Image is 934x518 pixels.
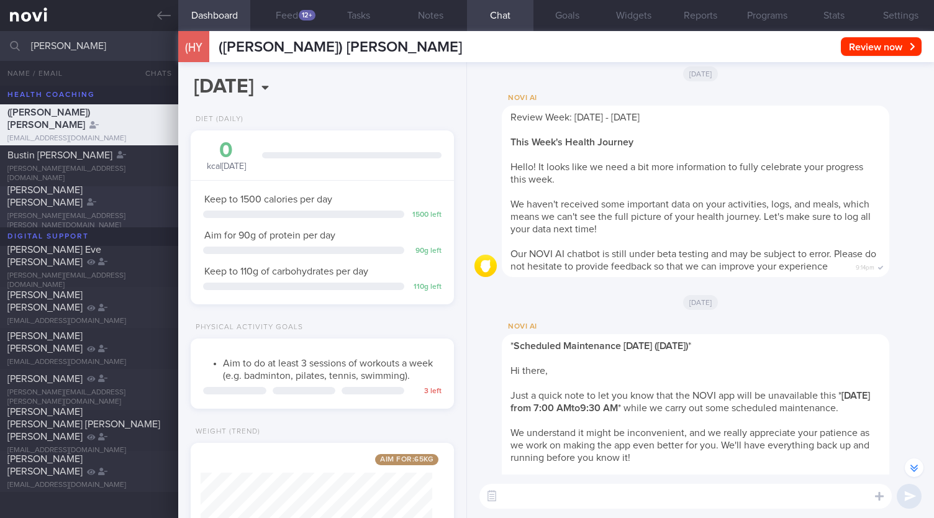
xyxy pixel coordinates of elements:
[219,40,462,55] span: ([PERSON_NAME]) [PERSON_NAME]
[7,107,90,130] span: ([PERSON_NAME]) [PERSON_NAME]
[683,66,719,81] span: [DATE]
[510,112,640,122] span: Review Week: [DATE] - [DATE]
[375,454,438,465] span: Aim for: 65 kg
[502,91,927,106] div: NOVI AI
[203,140,250,161] div: 0
[7,245,101,267] span: [PERSON_NAME] Eve [PERSON_NAME]
[223,354,440,382] li: Aim to do at least 3 sessions of workouts a week (e.g. badminton, pilates, tennis, swimming).
[7,407,160,442] span: [PERSON_NAME] [PERSON_NAME] [PERSON_NAME] [PERSON_NAME]
[7,271,171,290] div: [PERSON_NAME][EMAIL_ADDRESS][DOMAIN_NAME]
[7,374,83,384] span: [PERSON_NAME]
[7,290,83,312] span: [PERSON_NAME] [PERSON_NAME]
[7,185,83,207] span: [PERSON_NAME] [PERSON_NAME]
[129,61,178,86] button: Chats
[510,366,548,376] span: Hi there,
[299,10,315,20] div: 12+
[7,134,171,143] div: [EMAIL_ADDRESS][DOMAIN_NAME]
[571,403,580,413] strong: to
[7,454,83,476] span: [PERSON_NAME] [PERSON_NAME]
[7,165,171,183] div: [PERSON_NAME][EMAIL_ADDRESS][DOMAIN_NAME]
[7,212,171,230] div: [PERSON_NAME][EMAIL_ADDRESS][PERSON_NAME][DOMAIN_NAME]
[7,150,112,160] span: Bustin [PERSON_NAME]
[204,194,332,204] span: Keep to 1500 calories per day
[7,317,171,326] div: [EMAIL_ADDRESS][DOMAIN_NAME]
[841,37,922,56] button: Review now
[191,115,243,124] div: Diet (Daily)
[514,341,688,351] strong: Scheduled Maintenance [DATE] ([DATE])
[510,199,871,234] span: We haven't received some important data on your activities, logs, and meals, which means we can't...
[7,331,83,353] span: [PERSON_NAME] [PERSON_NAME]
[856,260,874,272] span: 9:14pm
[410,283,442,292] div: 110 g left
[510,137,633,147] strong: This Week's Health Journey
[502,319,927,334] div: NOVI AI
[204,230,335,240] span: Aim for 90g of protein per day
[683,295,719,310] span: [DATE]
[7,358,171,367] div: [EMAIL_ADDRESS][DOMAIN_NAME]
[191,427,260,437] div: Weight (Trend)
[203,140,250,173] div: kcal [DATE]
[510,162,863,184] span: Hello! It looks like we need a bit more information to fully celebrate your progress this week.
[510,391,870,413] span: Just a quick note to let you know that the NOVI app will be unavailable this * * while we carry o...
[510,428,869,463] span: We understand it might be inconvenient, and we really appreciate your patience as we work on maki...
[204,266,368,276] span: Keep to 110g of carbohydrates per day
[410,387,442,396] div: 3 left
[580,403,618,413] strong: 9:30 AM
[7,446,171,455] div: [EMAIL_ADDRESS][DOMAIN_NAME]
[191,323,303,332] div: Physical Activity Goals
[410,247,442,256] div: 90 g left
[410,211,442,220] div: 1500 left
[7,388,171,407] div: [PERSON_NAME][EMAIL_ADDRESS][PERSON_NAME][DOMAIN_NAME]
[7,481,171,490] div: [EMAIL_ADDRESS][DOMAIN_NAME]
[510,249,876,271] span: Our NOVI AI chatbot is still under beta testing and may be subject to error. Please do not hesita...
[175,24,212,71] div: (HY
